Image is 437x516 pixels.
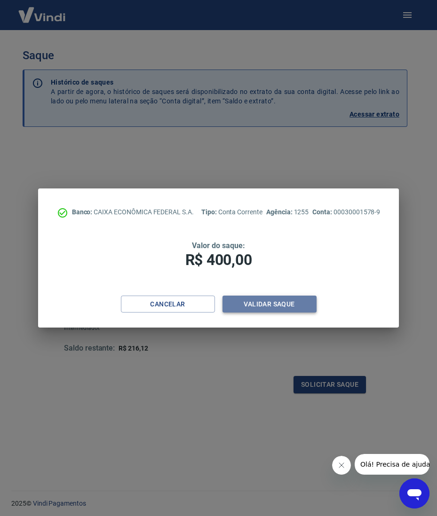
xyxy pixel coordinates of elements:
iframe: Mensagem da empresa [355,454,429,475]
p: 00030001578-9 [312,207,380,217]
p: CAIXA ECONÔMICA FEDERAL S.A. [72,207,194,217]
iframe: Fechar mensagem [332,456,351,475]
button: Cancelar [121,296,215,313]
p: 1255 [266,207,309,217]
span: Banco: [72,208,94,216]
span: R$ 400,00 [185,251,252,269]
span: Agência: [266,208,294,216]
p: Conta Corrente [201,207,262,217]
span: Olá! Precisa de ajuda? [6,7,79,14]
button: Validar saque [222,296,317,313]
span: Conta: [312,208,334,216]
iframe: Botão para abrir a janela de mensagens [399,478,429,508]
span: Tipo: [201,208,218,216]
span: Valor do saque: [192,241,245,250]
